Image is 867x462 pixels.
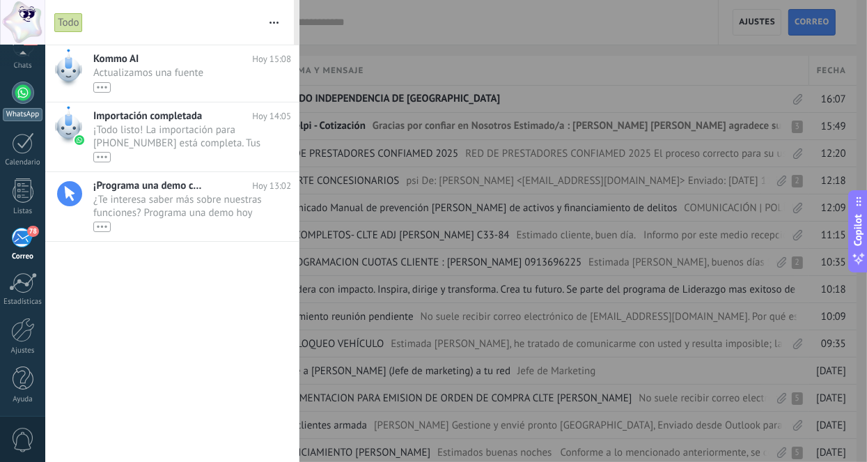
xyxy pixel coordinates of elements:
span: Kommo AI [93,52,139,66]
div: Ajustes [3,346,43,355]
a: Kommo AI Hoy 15:08 Actualizamos una fuente exitosamente: [Conocimiento general] ••• [45,45,299,102]
img: waba.svg [75,135,84,145]
span: Importación completada [93,109,202,123]
div: Correo [3,252,43,261]
div: Estadísticas [3,298,43,307]
span: ¡Todo listo! La importación para [PHONE_NUMBER] está completa. Tus datos de WhatsApp están listos... [93,123,265,162]
div: Todo [54,13,83,33]
span: Actualizamos una fuente exitosamente: [Conocimiento general] [93,66,265,93]
span: 78 [27,226,39,237]
div: ••• [93,152,111,162]
div: Calendario [3,158,43,167]
span: Hoy 15:08 [252,52,291,66]
div: Ayuda [3,395,43,404]
div: Listas [3,207,43,216]
div: ••• [93,222,111,232]
div: WhatsApp [3,108,42,121]
span: Hoy 14:05 [252,109,291,123]
span: Hoy 13:02 [252,179,291,192]
a: ¡Programa una demo con un experto! Hoy 13:02 ¿Te interesa saber más sobre nuestras funciones? Pro... [45,172,299,241]
span: Copilot [852,214,866,246]
div: ••• [93,82,111,93]
span: ¡Programa una demo con un experto! [93,179,205,192]
span: ¿Te interesa saber más sobre nuestras funciones? Programa una demo hoy mismo! [93,193,265,232]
